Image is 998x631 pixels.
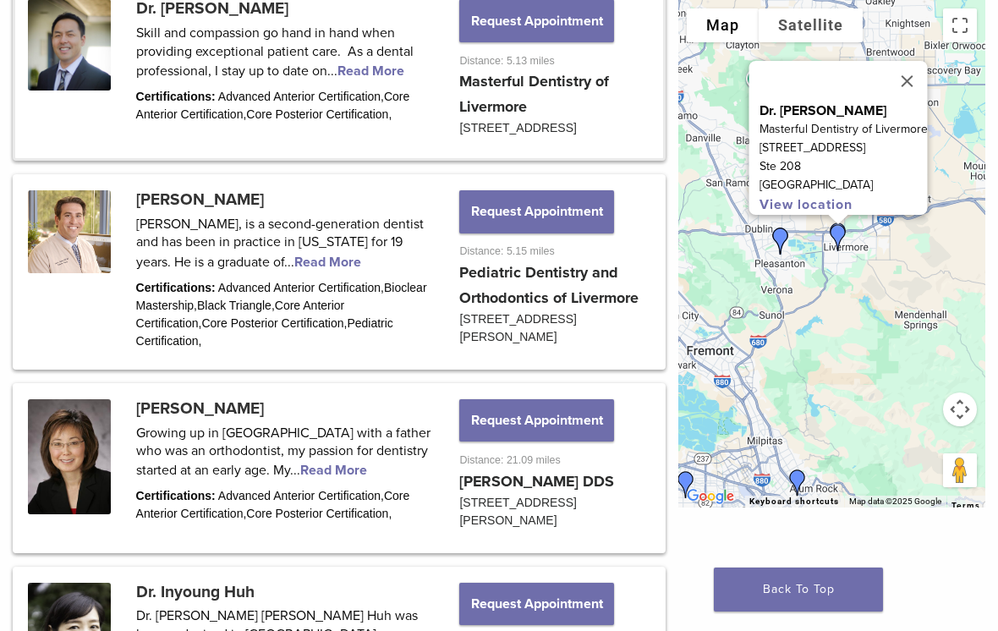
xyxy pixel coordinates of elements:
p: Dr. [PERSON_NAME] [759,102,928,120]
button: Keyboard shortcuts [749,496,839,508]
button: Show street map [687,8,759,42]
button: Request Appointment [459,583,613,625]
p: Masterful Dentistry of Livermore [759,120,928,139]
button: Request Appointment [459,399,613,442]
img: Google [683,486,738,508]
span: Map data ©2025 Google [849,497,941,506]
button: Toggle fullscreen view [943,8,977,42]
a: Back To Top [714,568,883,612]
button: Request Appointment [459,190,613,233]
button: Map camera controls [943,392,977,426]
button: Close [887,61,928,102]
div: Dr. Olivia Nguyen [760,221,801,261]
a: Terms (opens in new tab) [951,501,980,511]
div: Dr. Joshua Solomon [818,216,858,256]
button: Drag Pegman onto the map to open Street View [943,453,977,487]
p: [GEOGRAPHIC_DATA] [759,176,928,195]
div: Dr. John Chan [818,217,858,258]
a: View location [759,196,853,213]
a: Open this area in Google Maps (opens a new window) [683,486,738,508]
div: Dr. Inyoung Huh [666,464,706,505]
p: Ste 208 [759,157,928,176]
button: Show satellite imagery [759,8,863,42]
div: Dr.Nancy Shiba [777,463,818,503]
p: [STREET_ADDRESS] [759,139,928,157]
